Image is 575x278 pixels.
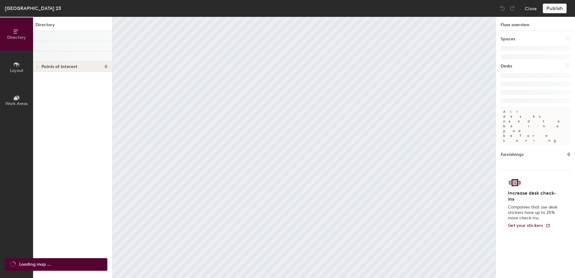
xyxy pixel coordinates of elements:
[496,17,575,31] h1: Floor overview
[112,17,496,278] canvas: Map
[509,5,515,11] img: Redo
[508,205,559,221] p: Companies that use desk stickers have up to 25% more check-ins.
[501,107,570,145] p: All desks need to be in a pod before saving
[501,151,524,158] h1: Furnishings
[508,190,559,202] h4: Increase desk check-ins
[567,151,570,158] h1: 0
[105,64,107,69] span: 0
[500,5,506,11] img: Undo
[508,223,550,228] a: Get your stickers
[5,5,61,12] div: [GEOGRAPHIC_DATA] 23
[19,261,51,268] span: Loading map ...
[501,63,512,69] h1: Desks
[33,22,112,31] h1: Directory
[508,223,543,228] span: Get your stickers
[10,68,23,73] span: Layout
[508,178,522,188] img: Sticker logo
[525,4,537,13] button: Close
[7,35,26,40] span: Directory
[42,64,77,69] span: Points of interest
[5,101,28,106] span: Work Areas
[501,36,515,42] h1: Spaces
